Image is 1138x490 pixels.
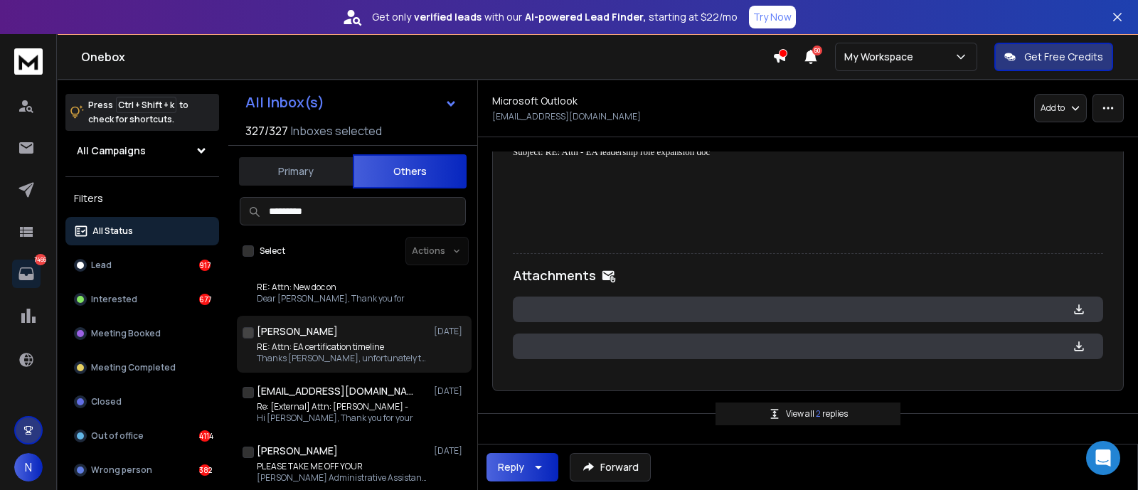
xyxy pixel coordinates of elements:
[486,453,558,481] button: Reply
[434,326,466,337] p: [DATE]
[525,10,646,24] strong: AI-powered Lead Finder,
[816,408,822,420] span: 2
[65,353,219,382] button: Meeting Completed
[65,285,219,314] button: Interested677
[257,412,413,424] p: Hi [PERSON_NAME], Thank you for your
[65,137,219,165] button: All Campaigns
[513,265,596,285] h1: Attachments
[291,122,382,139] h3: Inboxes selected
[257,472,427,484] p: [PERSON_NAME] Administrative Assistant [PHONE_NUMBER]
[239,156,353,187] button: Primary
[116,97,176,113] span: Ctrl + Shift + k
[14,48,43,75] img: logo
[199,294,211,305] div: 677
[257,293,405,304] p: Dear [PERSON_NAME], Thank you for
[257,324,338,339] h1: [PERSON_NAME]
[245,95,324,110] h1: All Inbox(s)
[91,294,137,305] p: Interested
[498,460,524,474] div: Reply
[65,217,219,245] button: All Status
[570,453,651,481] button: Forward
[257,444,338,458] h1: [PERSON_NAME]
[492,94,578,108] h1: Microsoft Outlook
[91,362,176,373] p: Meeting Completed
[492,111,641,122] p: [EMAIL_ADDRESS][DOMAIN_NAME]
[257,282,405,293] p: RE: Attn: New doc on
[257,401,413,412] p: Re: [External] Attn: [PERSON_NAME] -
[65,456,219,484] button: Wrong person382
[513,145,928,159] p: Subject: RE: Attn - EA leadership role expansion doc
[434,385,466,397] p: [DATE]
[1024,50,1103,64] p: Get Free Credits
[14,453,43,481] button: N
[12,260,41,288] a: 7466
[81,48,772,65] h1: Onebox
[92,225,133,237] p: All Status
[414,10,482,24] strong: verified leads
[260,245,285,257] label: Select
[65,388,219,416] button: Closed
[199,260,211,271] div: 917
[434,445,466,457] p: [DATE]
[234,88,469,117] button: All Inbox(s)
[1086,441,1120,475] div: Open Intercom Messenger
[199,464,211,476] div: 382
[91,396,122,408] p: Closed
[65,251,219,279] button: Lead917
[91,430,144,442] p: Out of office
[245,122,288,139] span: 327 / 327
[65,188,219,208] h3: Filters
[257,353,427,364] p: Thanks [PERSON_NAME], unfortunately the budget
[91,260,112,271] p: Lead
[1041,102,1065,114] p: Add to
[372,10,738,24] p: Get only with our starting at $22/mo
[91,464,152,476] p: Wrong person
[812,46,822,55] span: 50
[257,461,427,472] p: PLEASE TAKE ME OFF YOUR
[35,254,46,265] p: 7466
[749,6,796,28] button: Try Now
[77,144,146,158] h1: All Campaigns
[199,430,211,442] div: 4114
[353,154,467,188] button: Others
[257,384,413,398] h1: [EMAIL_ADDRESS][DOMAIN_NAME]
[65,319,219,348] button: Meeting Booked
[88,98,188,127] p: Press to check for shortcuts.
[994,43,1113,71] button: Get Free Credits
[91,328,161,339] p: Meeting Booked
[65,422,219,450] button: Out of office4114
[257,341,427,353] p: RE: Attn: EA certification timeline
[844,50,919,64] p: My Workspace
[753,10,792,24] p: Try Now
[786,408,848,420] p: View all replies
